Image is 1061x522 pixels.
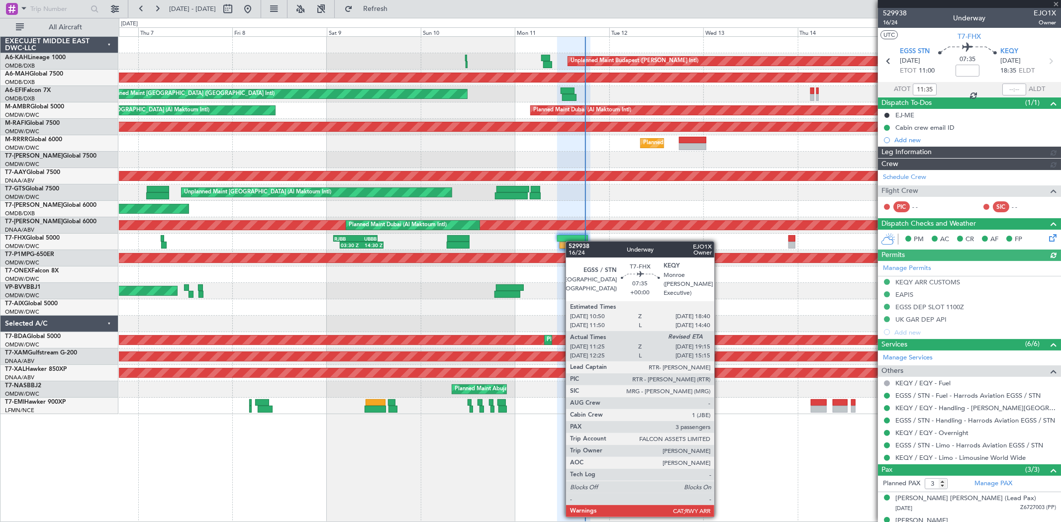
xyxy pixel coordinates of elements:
[895,404,1056,412] a: KEQY / EQY - Handling - [PERSON_NAME][GEOGRAPHIC_DATA]
[5,144,39,152] a: OMDW/DWC
[900,56,920,66] span: [DATE]
[895,505,912,512] span: [DATE]
[5,161,39,168] a: OMDW/DWC
[5,104,64,110] a: M-AMBRGlobal 5000
[5,153,63,159] span: T7-[PERSON_NAME]
[881,339,907,350] span: Services
[547,333,645,348] div: Planned Maint Dubai (Al Maktoum Intl)
[5,210,35,217] a: OMDB/DXB
[5,71,63,77] a: A6-MAHGlobal 7500
[5,275,39,283] a: OMDW/DWC
[5,252,30,258] span: T7-P1MP
[5,259,39,266] a: OMDW/DWC
[900,66,916,76] span: ETOT
[5,334,61,340] a: T7-BDAGlobal 5000
[5,350,77,356] a: T7-XAMGulfstream G-200
[5,219,96,225] a: T7-[PERSON_NAME]Global 6000
[883,479,920,489] label: Planned PAX
[5,177,34,184] a: DNAA/ABV
[880,30,898,39] button: UTC
[5,87,51,93] a: A6-EFIFalcon 7X
[121,20,138,28] div: [DATE]
[894,85,910,94] span: ATOT
[5,128,39,135] a: OMDW/DWC
[5,62,35,70] a: OMDB/DXB
[5,284,26,290] span: VP-BVV
[960,55,975,65] span: 07:35
[11,19,108,35] button: All Aircraft
[895,494,1036,504] div: [PERSON_NAME] [PERSON_NAME] (Lead Pax)
[5,301,58,307] a: T7-AIXGlobal 5000
[571,54,698,69] div: Unplanned Maint Budapest ([PERSON_NAME] Intl)
[1000,47,1018,57] span: KEQY
[643,136,705,151] div: Planned Maint Southend
[895,111,914,119] div: EJ-ME
[101,87,275,101] div: Unplanned Maint [GEOGRAPHIC_DATA] ([GEOGRAPHIC_DATA] Intl)
[362,242,383,248] div: 14:30 Z
[5,111,39,119] a: OMDW/DWC
[5,79,35,86] a: OMDB/DXB
[5,235,60,241] a: T7-FHXGlobal 5000
[30,1,88,16] input: Trip Number
[895,416,1055,425] a: EGSS / STN - Handling - Harrods Aviation EGSS / STN
[703,27,797,36] div: Wed 13
[1025,339,1040,349] span: (6/6)
[5,120,26,126] span: M-RAFI
[974,479,1012,489] a: Manage PAX
[894,136,1056,144] div: Add new
[515,27,609,36] div: Mon 11
[5,334,27,340] span: T7-BDA
[5,292,39,299] a: OMDW/DWC
[5,268,31,274] span: T7-ONEX
[5,186,59,192] a: T7-GTSGlobal 7500
[881,365,903,377] span: Others
[5,193,39,201] a: OMDW/DWC
[1029,85,1045,94] span: ALDT
[62,103,209,118] div: Unplanned Maint [GEOGRAPHIC_DATA] (Al Maktoum Intl)
[609,27,703,36] div: Tue 12
[1034,8,1056,18] span: EJO1X
[5,170,26,175] span: T7-AAY
[232,27,326,36] div: Fri 8
[5,120,60,126] a: M-RAFIGlobal 7500
[334,236,355,242] div: RJBB
[881,218,976,230] span: Dispatch Checks and Weather
[5,308,39,316] a: OMDW/DWC
[184,185,331,200] div: Unplanned Maint [GEOGRAPHIC_DATA] (Al Maktoum Intl)
[5,71,29,77] span: A6-MAH
[341,242,362,248] div: 03:30 Z
[5,399,66,405] a: T7-EMIHawker 900XP
[5,383,41,389] a: T7-NASBBJ2
[895,123,955,132] div: Cabin crew email ID
[5,268,59,274] a: T7-ONEXFalcon 8X
[1025,97,1040,108] span: (1/1)
[919,66,935,76] span: 11:00
[965,235,974,245] span: CR
[5,357,34,365] a: DNAA/ABV
[990,235,998,245] span: AF
[5,202,96,208] a: T7-[PERSON_NAME]Global 6000
[895,429,968,437] a: KEQY / EQY - Overnight
[5,202,63,208] span: T7-[PERSON_NAME]
[5,55,66,61] a: A6-KAHLineage 1000
[5,341,39,348] a: OMDW/DWC
[5,153,96,159] a: T7-[PERSON_NAME]Global 7500
[26,24,105,31] span: All Aircraft
[900,47,930,57] span: EGSS STN
[5,284,41,290] a: VP-BVVBBJ1
[798,27,892,36] div: Thu 14
[1025,464,1040,475] span: (3/3)
[5,399,24,405] span: T7-EMI
[5,390,39,398] a: OMDW/DWC
[1015,235,1022,245] span: FP
[940,235,949,245] span: AC
[356,236,377,242] div: UBBB
[954,13,986,24] div: Underway
[138,27,232,36] div: Thu 7
[1034,18,1056,27] span: Owner
[5,104,30,110] span: M-AMBR
[895,391,1041,400] a: EGSS / STN - Fuel - Harrods Aviation EGSS / STN
[958,31,981,42] span: T7-FHX
[883,8,907,18] span: 529938
[5,235,26,241] span: T7-FHX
